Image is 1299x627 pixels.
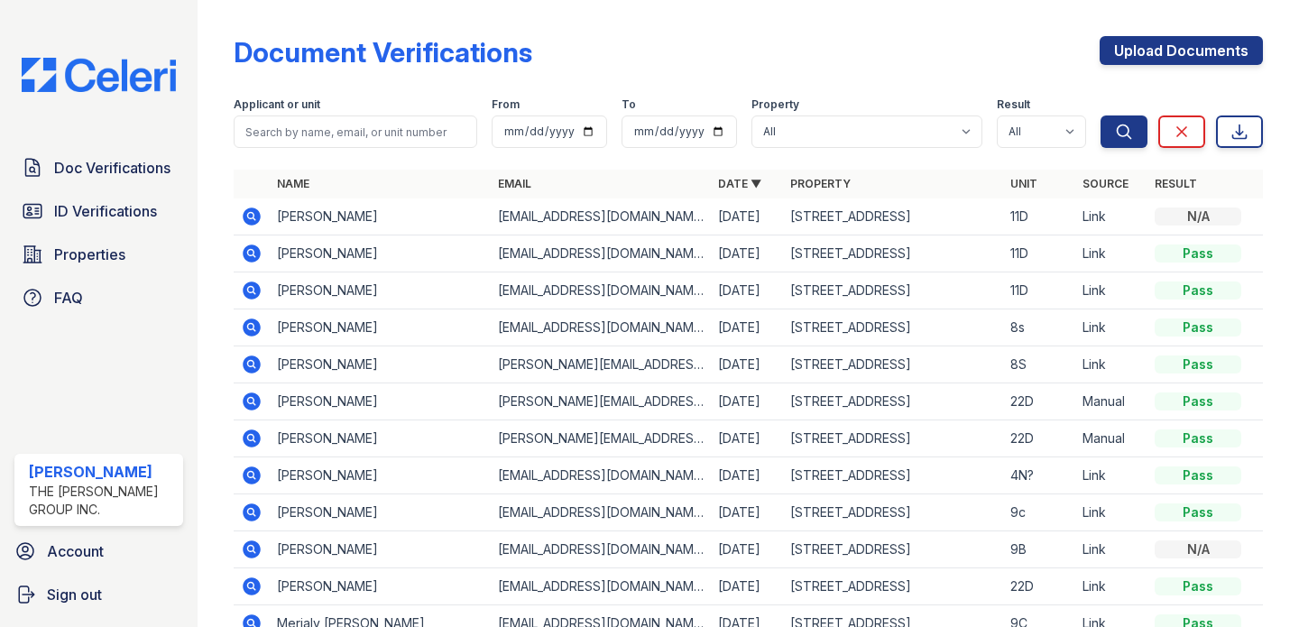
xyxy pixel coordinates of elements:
td: [PERSON_NAME] [270,383,490,420]
td: Link [1075,531,1147,568]
td: Link [1075,494,1147,531]
label: To [622,97,636,112]
div: Pass [1155,318,1241,337]
div: Pass [1155,244,1241,263]
a: Email [498,177,531,190]
td: [EMAIL_ADDRESS][DOMAIN_NAME] [491,272,711,309]
td: 22D [1003,420,1075,457]
td: [DATE] [711,272,783,309]
a: Date ▼ [718,177,761,190]
td: [PERSON_NAME] [270,198,490,235]
div: Pass [1155,281,1241,300]
td: [PERSON_NAME] [270,568,490,605]
div: Pass [1155,466,1241,484]
div: Pass [1155,392,1241,410]
td: [STREET_ADDRESS] [783,457,1003,494]
td: Link [1075,235,1147,272]
a: Sign out [7,576,190,613]
td: [STREET_ADDRESS] [783,494,1003,531]
td: 4N? [1003,457,1075,494]
td: Link [1075,272,1147,309]
td: 22D [1003,568,1075,605]
div: The [PERSON_NAME] Group Inc. [29,483,176,519]
td: [EMAIL_ADDRESS][DOMAIN_NAME] [491,531,711,568]
td: [PERSON_NAME] [270,272,490,309]
span: ID Verifications [54,200,157,222]
td: Link [1075,568,1147,605]
td: Link [1075,457,1147,494]
td: [EMAIL_ADDRESS][DOMAIN_NAME] [491,568,711,605]
td: [STREET_ADDRESS] [783,531,1003,568]
div: Pass [1155,503,1241,521]
a: Name [277,177,309,190]
td: [DATE] [711,235,783,272]
td: [STREET_ADDRESS] [783,309,1003,346]
td: [EMAIL_ADDRESS][DOMAIN_NAME] [491,494,711,531]
td: 11D [1003,198,1075,235]
td: Manual [1075,383,1147,420]
td: [PERSON_NAME] [270,494,490,531]
td: 11D [1003,235,1075,272]
td: [PERSON_NAME] [270,457,490,494]
a: Unit [1010,177,1037,190]
td: [PERSON_NAME] [270,309,490,346]
td: [STREET_ADDRESS] [783,272,1003,309]
div: Pass [1155,355,1241,373]
a: Doc Verifications [14,150,183,186]
td: [PERSON_NAME] [270,531,490,568]
span: FAQ [54,287,83,309]
span: Properties [54,244,125,265]
td: [DATE] [711,383,783,420]
td: [PERSON_NAME] [270,420,490,457]
td: [PERSON_NAME][EMAIL_ADDRESS][DOMAIN_NAME] [491,346,711,383]
a: Upload Documents [1100,36,1263,65]
td: [DATE] [711,198,783,235]
td: [DATE] [711,346,783,383]
div: Document Verifications [234,36,532,69]
td: [EMAIL_ADDRESS][DOMAIN_NAME] [491,309,711,346]
label: Result [997,97,1030,112]
td: 9c [1003,494,1075,531]
td: Link [1075,346,1147,383]
td: 9B [1003,531,1075,568]
div: Pass [1155,429,1241,447]
a: Result [1155,177,1197,190]
td: [EMAIL_ADDRESS][DOMAIN_NAME] [491,198,711,235]
div: Pass [1155,577,1241,595]
td: Link [1075,309,1147,346]
input: Search by name, email, or unit number [234,115,477,148]
td: Manual [1075,420,1147,457]
td: [PERSON_NAME] [270,235,490,272]
div: N/A [1155,540,1241,558]
img: CE_Logo_Blue-a8612792a0a2168367f1c8372b55b34899dd931a85d93a1a3d3e32e68fde9ad4.png [7,58,190,92]
td: [STREET_ADDRESS] [783,235,1003,272]
td: [STREET_ADDRESS] [783,198,1003,235]
span: Sign out [47,584,102,605]
div: [PERSON_NAME] [29,461,176,483]
span: Account [47,540,104,562]
td: 8S [1003,346,1075,383]
td: 8s [1003,309,1075,346]
a: ID Verifications [14,193,183,229]
td: [PERSON_NAME] [270,346,490,383]
td: [STREET_ADDRESS] [783,346,1003,383]
td: 11D [1003,272,1075,309]
td: [STREET_ADDRESS] [783,383,1003,420]
td: [DATE] [711,309,783,346]
a: Account [7,533,190,569]
td: [DATE] [711,457,783,494]
a: FAQ [14,280,183,316]
a: Source [1082,177,1129,190]
td: [PERSON_NAME][EMAIL_ADDRESS][DOMAIN_NAME] [491,420,711,457]
td: [EMAIL_ADDRESS][DOMAIN_NAME] [491,457,711,494]
td: [DATE] [711,420,783,457]
td: [STREET_ADDRESS] [783,568,1003,605]
label: Property [751,97,799,112]
label: Applicant or unit [234,97,320,112]
td: [DATE] [711,531,783,568]
td: [DATE] [711,568,783,605]
label: From [492,97,520,112]
td: 22D [1003,383,1075,420]
div: N/A [1155,207,1241,226]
